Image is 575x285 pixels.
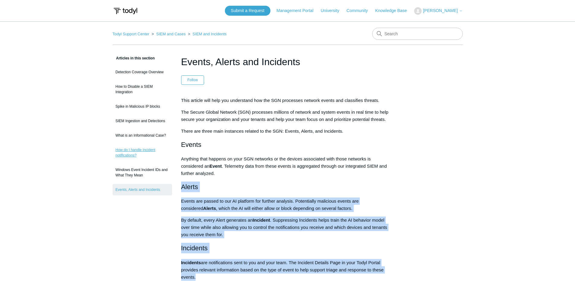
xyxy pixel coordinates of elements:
h1: Events, Alerts and Incidents [181,55,394,69]
a: Todyl Support Center [113,32,149,36]
li: SIEM and Incidents [187,32,227,36]
a: Windows Event Incident IDs and What They Mean [113,164,172,181]
span: , which the AI will either allow or block depending on several factors. [216,206,353,211]
span: Anything that happens on your SGN networks or the devices associated with those networks is consi... [181,156,371,169]
span: Incident [253,217,270,223]
a: Spike in Malicious IP blocks [113,101,172,112]
img: Todyl Support Center Help Center home page [113,5,138,17]
span: Events are passed to our AI platform for further analysis. Potentially malicious events are consi... [181,198,359,211]
span: [PERSON_NAME] [423,8,458,13]
a: Events, Alerts and Incidents [113,184,172,195]
span: By default, every Alert generates an [181,217,253,223]
span: Incidents [181,260,201,265]
span: Alerts [181,183,198,191]
a: How to Disable a SIEM Integration [113,81,172,98]
button: Follow Article [181,75,204,84]
a: University [321,8,345,14]
span: Incidents [181,244,208,252]
span: . Suppressing Incidents helps train the AI behavior model over time while also allowing you to co... [181,217,387,237]
span: Articles in this section [113,56,155,60]
li: SIEM and Cases [150,32,187,36]
input: Search [372,28,463,40]
span: The Secure Global Network (SGN) processes millions of network and system events in real time to h... [181,109,388,122]
button: [PERSON_NAME] [414,7,462,15]
a: Detection Coverage Overview [113,66,172,78]
span: are notifications sent to you and your team. The Incident Details Page in your Todyl Portal provi... [181,260,384,280]
a: Knowledge Base [375,8,413,14]
a: SIEM and Incidents [193,32,227,36]
span: Alerts [203,206,216,211]
a: SIEM Ingestion and Detections [113,115,172,127]
span: . Telemetry data from these events is aggregated through our integrated SIEM and further analyzed. [181,163,387,176]
a: How do I handle Incident notifications? [113,144,172,161]
a: Submit a Request [225,6,270,16]
span: Event [209,163,222,169]
li: Todyl Support Center [113,32,151,36]
a: What is an Informational Case? [113,130,172,141]
a: Community [347,8,374,14]
span: Events [181,141,201,148]
a: Management Portal [276,8,319,14]
span: There are three main instances related to the SGN: Events, Alerts, and Incidents. [181,128,343,134]
a: SIEM and Cases [156,32,186,36]
span: This article will help you understand how the SGN processes network events and classifies threats. [181,98,379,103]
